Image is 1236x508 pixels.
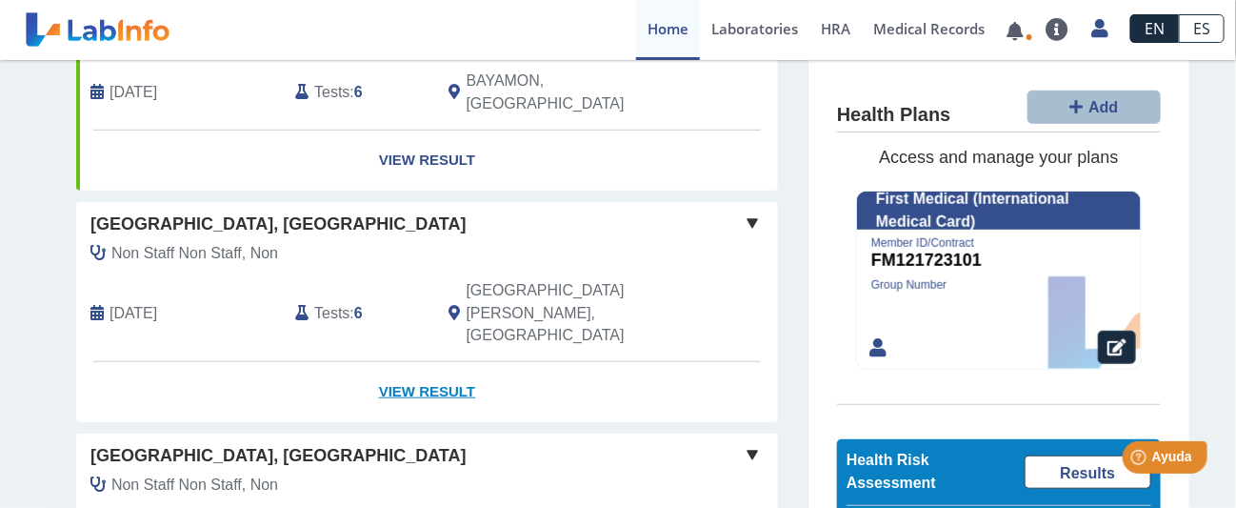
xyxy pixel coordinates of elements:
[1027,91,1161,124] button: Add
[90,443,467,469] span: [GEOGRAPHIC_DATA], [GEOGRAPHIC_DATA]
[1088,99,1118,115] span: Add
[354,305,363,321] b: 6
[821,19,850,38] span: HRA
[90,212,467,237] span: [GEOGRAPHIC_DATA], [GEOGRAPHIC_DATA]
[314,81,349,104] span: Tests
[467,70,677,115] span: BAYAMON, PR
[847,452,936,491] span: Health Risk Assessment
[281,70,434,115] div: :
[1179,14,1225,43] a: ES
[1130,14,1179,43] a: EN
[354,84,363,100] b: 6
[314,302,349,325] span: Tests
[281,279,434,348] div: :
[837,104,950,127] h4: Health Plans
[467,279,677,348] span: San Juan, PR
[76,131,778,191] a: View Result
[110,81,157,104] span: 2021-04-05
[1067,434,1215,487] iframe: Help widget launcher
[879,148,1118,167] span: Access and manage your plans
[111,242,278,265] span: Non Staff Non Staff, Non
[110,302,157,325] span: 2025-08-06
[76,362,778,422] a: View Result
[111,474,278,497] span: Non Staff Non Staff, Non
[1025,456,1151,489] a: Results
